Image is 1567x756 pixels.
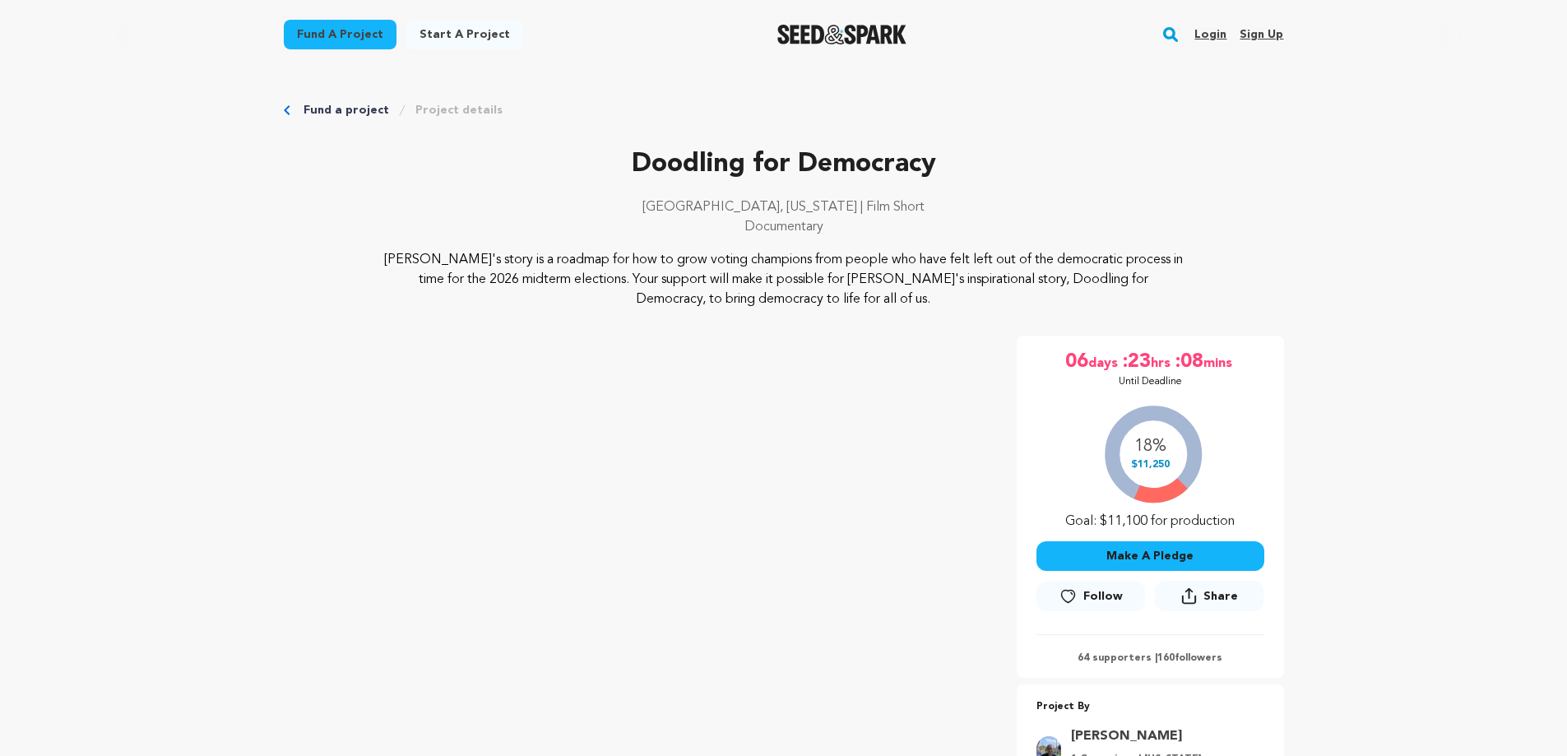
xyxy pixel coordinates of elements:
span: Share [1203,588,1238,605]
span: 160 [1157,653,1175,663]
p: Until Deadline [1119,375,1182,388]
img: Seed&Spark Logo Dark Mode [777,25,906,44]
a: Fund a project [284,20,396,49]
p: Project By [1036,698,1264,717]
a: Fund a project [304,102,389,118]
span: :08 [1174,349,1203,375]
span: 06 [1065,349,1088,375]
p: Documentary [284,217,1284,237]
span: hrs [1151,349,1174,375]
a: Project details [415,102,503,118]
span: :23 [1121,349,1151,375]
p: Doodling for Democracy [284,145,1284,184]
a: Follow [1036,582,1145,611]
span: days [1088,349,1121,375]
a: Goto Linda Harris profile [1071,726,1254,746]
p: 64 supporters | followers [1036,652,1264,665]
button: Make A Pledge [1036,541,1264,571]
span: Share [1155,581,1263,618]
p: [GEOGRAPHIC_DATA], [US_STATE] | Film Short [284,197,1284,217]
button: Share [1155,581,1263,611]
p: [PERSON_NAME]'s story is a roadmap for how to grow voting champions from people who have felt lef... [383,250,1184,309]
a: Sign up [1240,21,1283,48]
a: Login [1194,21,1226,48]
span: mins [1203,349,1236,375]
span: Follow [1083,588,1123,605]
a: Start a project [406,20,523,49]
div: Breadcrumb [284,102,1284,118]
a: Seed&Spark Homepage [777,25,906,44]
